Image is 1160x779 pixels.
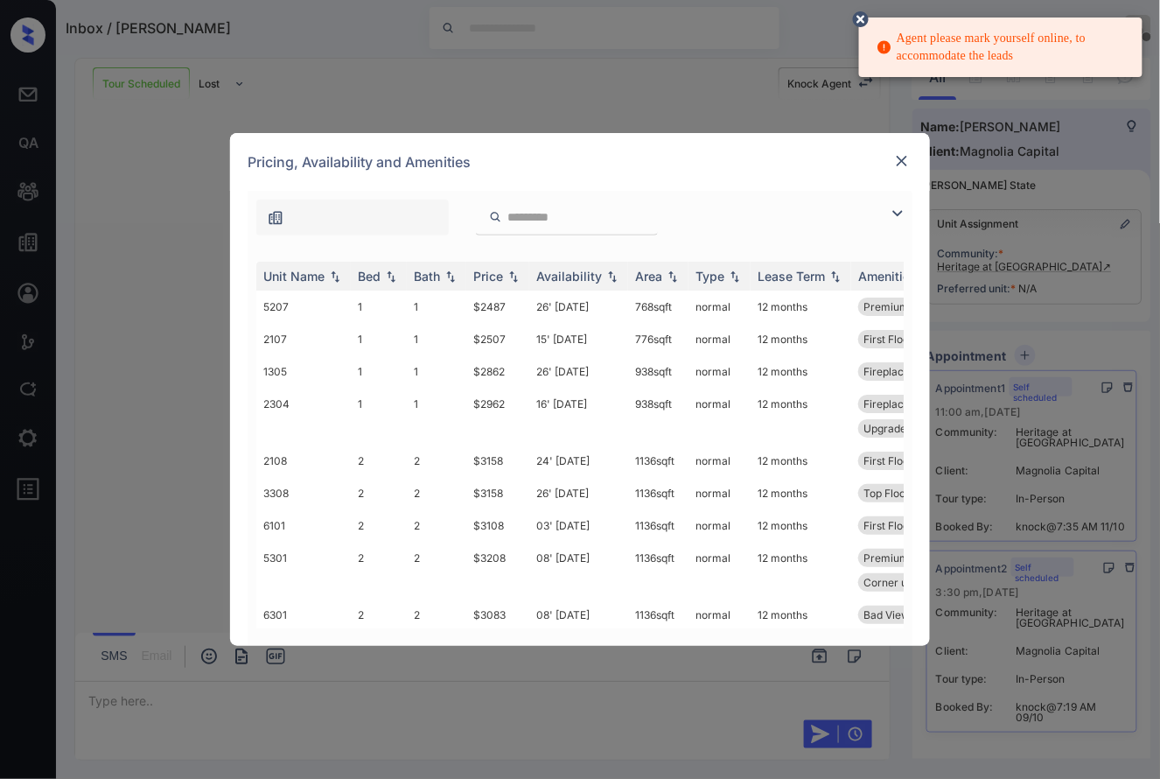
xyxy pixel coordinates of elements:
td: 08' [DATE] [529,542,628,599]
td: 26' [DATE] [529,355,628,388]
td: 1305 [256,355,351,388]
td: $3083 [466,599,529,631]
td: 1 [351,355,407,388]
td: 12 months [751,599,851,631]
td: normal [688,388,751,445]
img: sorting [726,270,744,283]
td: $2862 [466,355,529,388]
td: 1136 sqft [628,509,688,542]
img: sorting [442,270,459,283]
td: 2 [351,477,407,509]
td: 2 [407,445,466,477]
td: 12 months [751,323,851,355]
td: 2 [351,445,407,477]
td: normal [688,542,751,599]
div: Pricing, Availability and Amenities [230,133,930,191]
td: 2 [407,477,466,509]
img: icon-zuma [489,209,502,225]
td: 16' [DATE] [529,388,628,445]
td: 1 [351,323,407,355]
td: 12 months [751,542,851,599]
div: Bath [414,269,440,284]
div: Availability [536,269,602,284]
td: 3308 [256,477,351,509]
div: Agent please mark yourself online, to accommodate the leads [877,23,1129,72]
td: 2108 [256,445,351,477]
img: sorting [664,270,681,283]
img: sorting [382,270,400,283]
td: normal [688,445,751,477]
td: 6101 [256,509,351,542]
td: 2 [407,509,466,542]
td: 776 sqft [628,323,688,355]
td: 26' [DATE] [529,291,628,323]
td: 1136 sqft [628,599,688,631]
td: normal [688,509,751,542]
span: Fireplace [863,397,910,411]
td: 1 [407,291,466,323]
td: $3108 [466,509,529,542]
td: 12 months [751,509,851,542]
td: 938 sqft [628,388,688,445]
span: Bad View [863,608,910,621]
td: 5207 [256,291,351,323]
div: Lease Term [758,269,825,284]
span: Premium View [863,551,936,565]
div: Unit Name [263,269,325,284]
td: 2 [407,542,466,599]
div: Bed [358,269,381,284]
img: sorting [604,270,621,283]
img: icon-zuma [887,203,908,224]
div: Area [635,269,662,284]
td: 2 [351,542,407,599]
span: Premium View [863,300,936,313]
td: 1 [351,291,407,323]
td: 1 [407,323,466,355]
div: Type [695,269,724,284]
td: 12 months [751,355,851,388]
td: 2 [351,509,407,542]
img: icon-zuma [267,209,284,227]
span: Fireplace [863,365,910,378]
td: 5301 [256,542,351,599]
img: close [893,152,911,170]
td: normal [688,291,751,323]
td: normal [688,599,751,631]
td: normal [688,355,751,388]
td: 12 months [751,445,851,477]
span: Top Floor Eleva... [863,487,947,500]
td: $2507 [466,323,529,355]
td: 1136 sqft [628,477,688,509]
td: 1 [351,388,407,445]
img: sorting [827,270,844,283]
td: 1 [407,355,466,388]
td: $2962 [466,388,529,445]
td: 12 months [751,388,851,445]
td: 12 months [751,291,851,323]
span: Upgrade [863,422,906,435]
span: First Floor [863,333,913,346]
span: First Floor [863,519,913,532]
td: 15' [DATE] [529,323,628,355]
td: $2487 [466,291,529,323]
td: 1136 sqft [628,445,688,477]
td: 1 [407,388,466,445]
td: 2 [407,599,466,631]
td: $3158 [466,445,529,477]
div: Amenities [858,269,917,284]
td: 2107 [256,323,351,355]
td: 1136 sqft [628,542,688,599]
td: 768 sqft [628,291,688,323]
td: 03' [DATE] [529,509,628,542]
span: Corner unit [863,576,919,589]
td: $3158 [466,477,529,509]
td: 2 [351,599,407,631]
td: normal [688,477,751,509]
td: 26' [DATE] [529,477,628,509]
td: 938 sqft [628,355,688,388]
td: 24' [DATE] [529,445,628,477]
td: 6301 [256,599,351,631]
td: 12 months [751,477,851,509]
div: Price [473,269,503,284]
td: 2304 [256,388,351,445]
